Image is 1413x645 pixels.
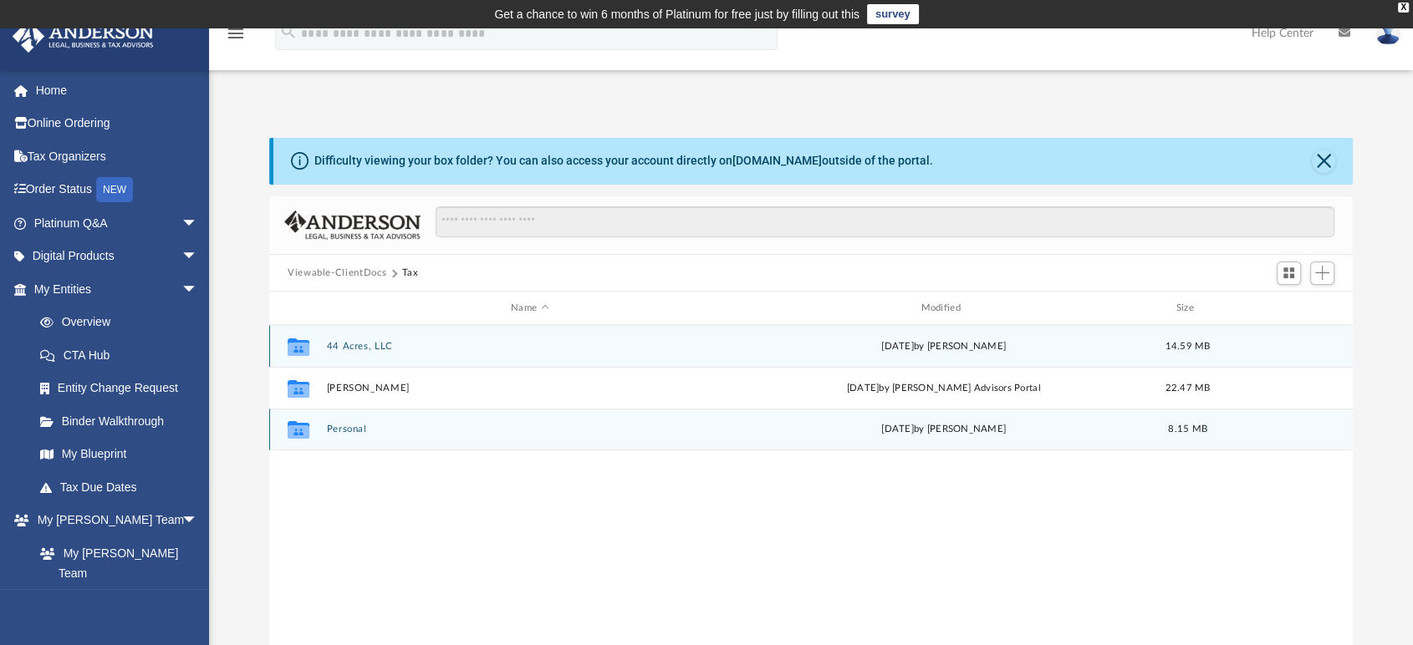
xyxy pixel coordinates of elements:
[12,107,223,140] a: Online Ordering
[867,4,919,24] a: survey
[12,240,223,273] a: Digital Productsarrow_drop_down
[23,372,223,405] a: Entity Change Request
[1165,342,1210,351] span: 14.59 MB
[741,422,1147,437] div: [DATE] by [PERSON_NAME]
[181,272,215,307] span: arrow_drop_down
[327,424,733,435] button: Personal
[1168,424,1207,434] span: 8.15 MB
[314,152,933,170] div: Difficulty viewing your box folder? You can also access your account directly on outside of the p...
[12,504,215,537] a: My [PERSON_NAME] Teamarrow_drop_down
[279,23,298,41] i: search
[277,301,319,316] div: id
[1398,3,1409,13] div: close
[741,381,1147,396] div: [DATE] by [PERSON_NAME] Advisors Portal
[23,438,215,471] a: My Blueprint
[494,4,860,24] div: Get a chance to win 6 months of Platinum for free just by filling out this
[12,272,223,306] a: My Entitiesarrow_drop_down
[12,206,223,240] a: Platinum Q&Aarrow_drop_down
[327,341,733,352] button: 44 Acres, LLC
[226,23,246,43] i: menu
[12,173,223,207] a: Order StatusNEW
[12,140,223,173] a: Tax Organizers
[1312,150,1335,173] button: Close
[23,470,223,504] a: Tax Due Dates
[1375,21,1400,45] img: User Pic
[326,301,733,316] div: Name
[8,20,159,53] img: Anderson Advisors Platinum Portal
[741,339,1147,354] div: [DATE] by [PERSON_NAME]
[181,206,215,241] span: arrow_drop_down
[181,240,215,274] span: arrow_drop_down
[23,338,223,372] a: CTA Hub
[1310,262,1335,285] button: Add
[1228,301,1345,316] div: id
[436,206,1334,238] input: Search files and folders
[732,154,822,167] a: [DOMAIN_NAME]
[1165,383,1210,393] span: 22.47 MB
[1155,301,1222,316] div: Size
[288,266,386,281] button: Viewable-ClientDocs
[12,74,223,107] a: Home
[23,536,207,590] a: My [PERSON_NAME] Team
[226,32,246,43] a: menu
[96,177,133,202] div: NEW
[23,404,223,438] a: Binder Walkthrough
[1277,262,1302,285] button: Switch to Grid View
[327,383,733,394] button: [PERSON_NAME]
[181,504,215,538] span: arrow_drop_down
[402,266,419,281] button: Tax
[740,301,1147,316] div: Modified
[23,306,223,339] a: Overview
